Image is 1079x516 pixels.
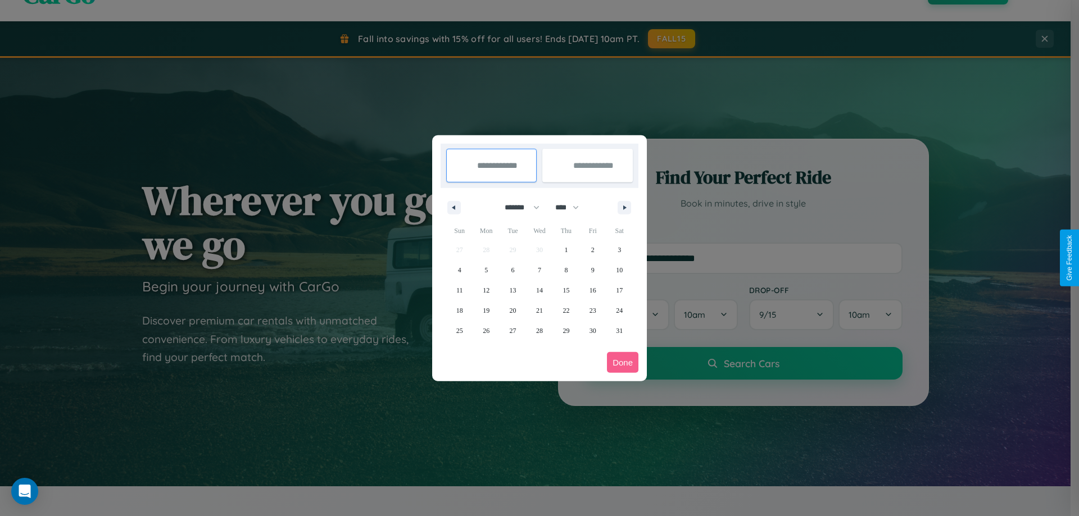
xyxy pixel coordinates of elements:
[606,280,633,300] button: 17
[606,222,633,240] span: Sat
[510,321,516,341] span: 27
[500,300,526,321] button: 20
[526,300,552,321] button: 21
[483,280,489,300] span: 12
[564,240,568,260] span: 1
[500,222,526,240] span: Tue
[483,300,489,321] span: 19
[483,321,489,341] span: 26
[563,300,569,321] span: 22
[446,260,473,280] button: 4
[473,300,499,321] button: 19
[458,260,461,280] span: 4
[456,280,463,300] span: 11
[618,240,621,260] span: 3
[484,260,488,280] span: 5
[579,321,606,341] button: 30
[564,260,568,280] span: 8
[616,321,623,341] span: 31
[446,222,473,240] span: Sun
[553,222,579,240] span: Thu
[579,240,606,260] button: 2
[563,321,569,341] span: 29
[536,321,543,341] span: 28
[446,280,473,300] button: 11
[1066,235,1073,281] div: Give Feedback
[579,280,606,300] button: 16
[606,300,633,321] button: 24
[553,300,579,321] button: 22
[590,300,596,321] span: 23
[11,478,38,505] div: Open Intercom Messenger
[579,300,606,321] button: 23
[606,260,633,280] button: 10
[591,260,595,280] span: 9
[473,260,499,280] button: 5
[606,240,633,260] button: 3
[446,300,473,321] button: 18
[526,321,552,341] button: 28
[500,260,526,280] button: 6
[510,300,516,321] span: 20
[536,300,543,321] span: 21
[473,321,499,341] button: 26
[536,280,543,300] span: 14
[526,280,552,300] button: 14
[616,300,623,321] span: 24
[591,240,595,260] span: 2
[606,321,633,341] button: 31
[553,240,579,260] button: 1
[526,260,552,280] button: 7
[590,280,596,300] span: 16
[616,280,623,300] span: 17
[456,300,463,321] span: 18
[473,222,499,240] span: Mon
[590,321,596,341] span: 30
[563,280,569,300] span: 15
[616,260,623,280] span: 10
[500,321,526,341] button: 27
[538,260,541,280] span: 7
[446,321,473,341] button: 25
[510,280,516,300] span: 13
[553,260,579,280] button: 8
[607,352,638,373] button: Done
[579,222,606,240] span: Fri
[526,222,552,240] span: Wed
[456,321,463,341] span: 25
[553,280,579,300] button: 15
[511,260,515,280] span: 6
[500,280,526,300] button: 13
[473,280,499,300] button: 12
[579,260,606,280] button: 9
[553,321,579,341] button: 29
